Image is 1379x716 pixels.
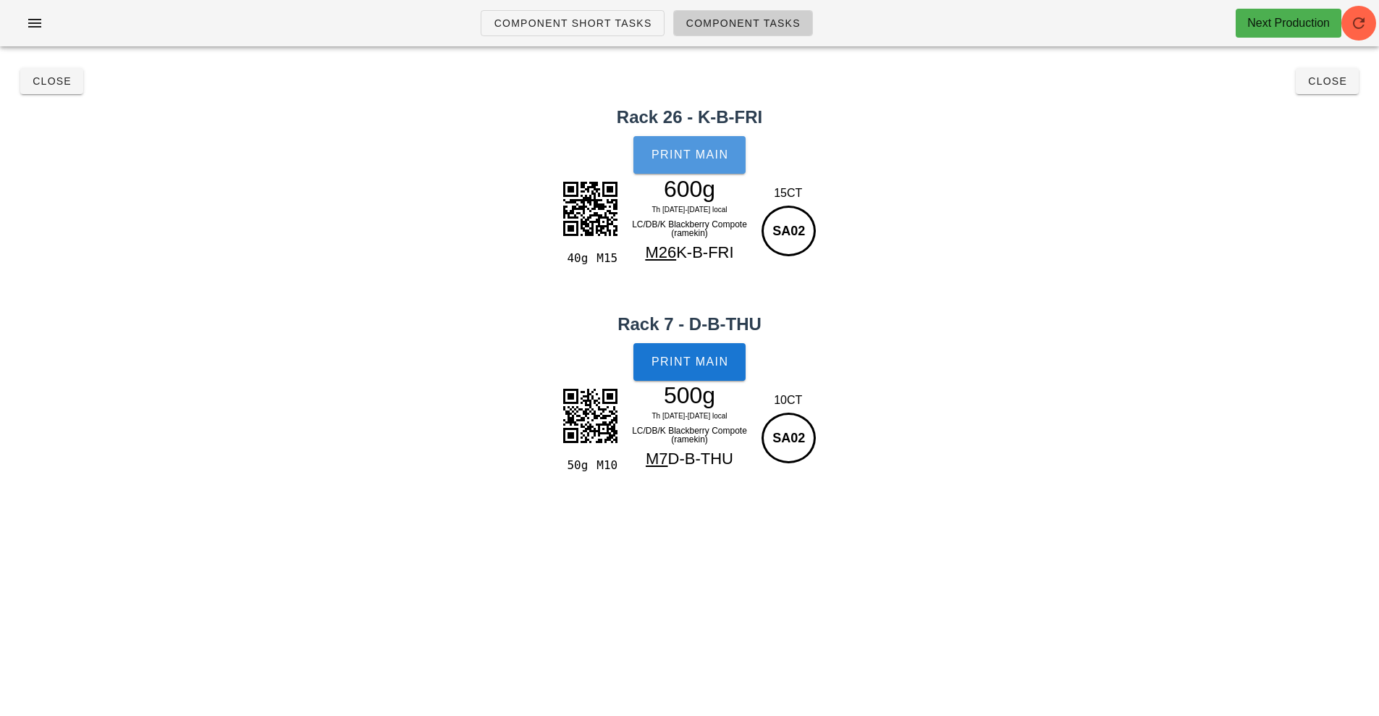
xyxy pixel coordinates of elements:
div: SA02 [762,413,816,463]
div: 600g [627,178,753,200]
span: Component Short Tasks [493,17,651,29]
div: Next Production [1247,14,1330,32]
img: vRdFsnlBKZqJ0DEO6WRF4pftSbnDRJ1KHqn5xAyCRlD7oUqCKSzmnj8peecAPnGrHZKk+bD1mUR7ydjEiEPlVrnECJwxvQUCJ... [554,379,626,452]
a: Component Tasks [673,10,813,36]
div: SA02 [762,206,816,256]
button: Print Main [633,136,745,174]
h2: Rack 26 - K-B-FRI [9,104,1370,130]
span: Th [DATE]-[DATE] local [651,412,727,420]
span: M7 [646,450,668,468]
div: 10CT [758,392,818,409]
h2: Rack 7 - D-B-THU [9,311,1370,337]
div: M10 [591,456,620,475]
div: 40g [561,249,591,268]
span: Component Tasks [686,17,801,29]
span: Print Main [651,355,729,368]
div: M15 [591,249,620,268]
span: Close [1307,75,1347,87]
span: Print Main [651,148,729,161]
button: Close [1296,68,1359,94]
span: Close [32,75,72,87]
span: K-B-FRI [676,243,733,261]
div: 15CT [758,185,818,202]
div: 50g [561,456,591,475]
button: Close [20,68,83,94]
div: LC/DB/K Blackberry Compote (ramekin) [627,424,753,447]
a: Component Short Tasks [481,10,664,36]
div: 500g [627,384,753,406]
img: urx0+FUB3RwAAAABJRU5ErkJggg== [554,172,626,245]
span: Th [DATE]-[DATE] local [651,206,727,214]
span: D-B-THU [668,450,733,468]
span: M26 [645,243,676,261]
button: Print Main [633,343,745,381]
div: LC/DB/K Blackberry Compote (ramekin) [627,217,753,240]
